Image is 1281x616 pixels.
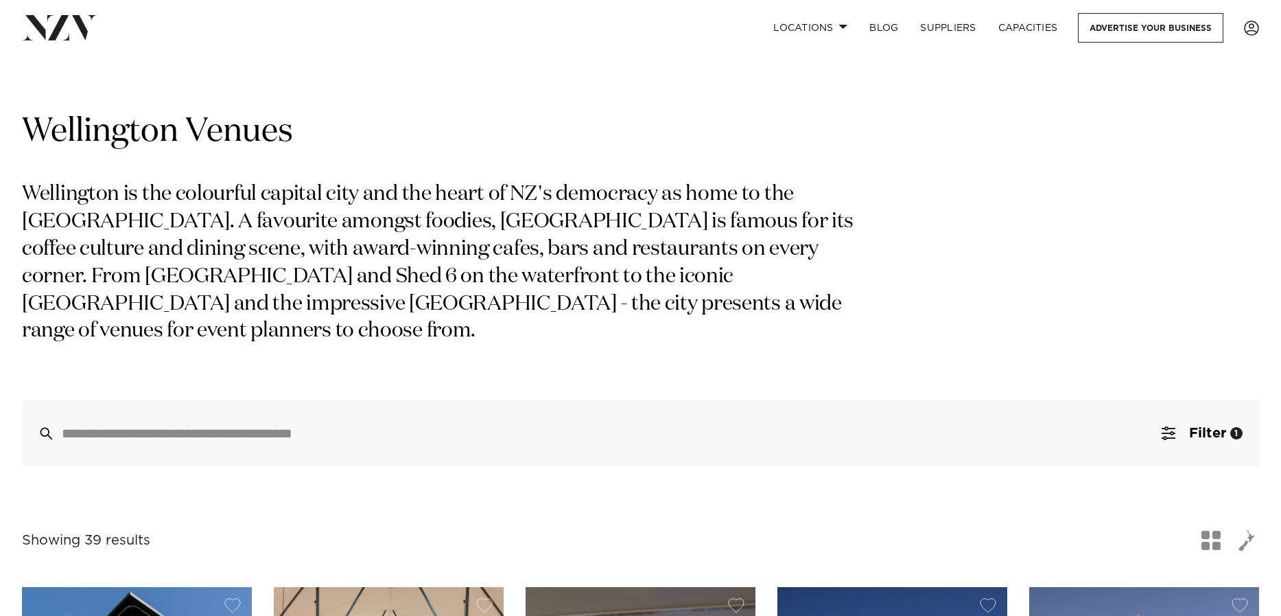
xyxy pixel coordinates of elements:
[22,111,1259,154] h1: Wellington Venues
[22,181,870,345] p: Wellington is the colourful capital city and the heart of NZ's democracy as home to the [GEOGRAPH...
[1078,13,1223,43] a: Advertise your business
[909,13,987,43] a: SUPPLIERS
[762,13,858,43] a: Locations
[22,530,150,551] div: Showing 39 results
[1189,426,1226,440] span: Filter
[858,13,909,43] a: BLOG
[22,15,97,40] img: nzv-logo.png
[987,13,1069,43] a: Capacities
[1145,400,1259,466] button: Filter1
[1230,427,1243,440] div: 1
